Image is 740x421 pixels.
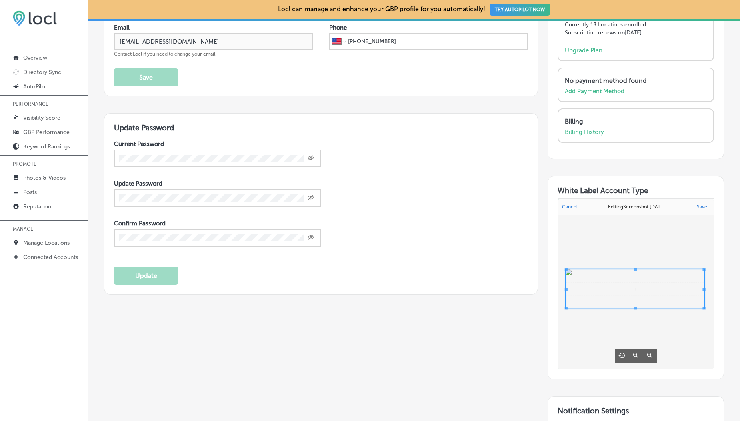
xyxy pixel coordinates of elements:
button: Cancel [560,202,580,212]
h3: Notification Settings [558,406,714,415]
div: Uppy Dashboard [558,199,714,369]
p: Visibility Score [23,114,60,121]
p: Connected Accounts [23,254,78,261]
label: Email [114,24,130,31]
a: Add Payment Method [565,88,624,95]
div: Editing [608,199,664,215]
button: Zoom out [643,349,657,363]
p: Currently 13 Locations enrolled [565,21,707,28]
p: AutoPilot [23,83,47,90]
p: Manage Locations [23,239,70,246]
label: Update Password [114,180,162,187]
button: Zoom in [629,349,643,363]
button: Update [114,267,178,285]
span: Toggle password visibility [308,194,314,202]
button: Save [694,202,710,212]
span: Toggle password visibility [308,155,314,162]
h3: Update Password [114,123,528,132]
input: Enter Email [114,33,313,50]
button: TRY AUTOPILOT NOW [490,4,550,16]
p: Posts [23,189,37,196]
p: Overview [23,54,47,61]
img: 6efc1275baa40be7c98c3b36c6bfde44.png [13,10,57,26]
input: Phone number [347,34,525,49]
p: Subscription renews on [DATE] [565,29,707,36]
p: Reputation [23,203,51,210]
p: Billing [565,118,703,125]
a: Upgrade Plan [565,47,602,54]
span: Contact Locl if you need to change your email. [114,51,216,57]
p: No payment method found [565,77,703,84]
p: Directory Sync [23,69,61,76]
p: GBP Performance [23,129,70,136]
label: Confirm Password [114,220,166,227]
span: Screenshot [DATE] 7.38.50 PM.png [623,204,700,210]
a: Billing History [565,128,604,136]
label: Current Password [114,140,164,148]
button: Save [114,68,178,86]
span: Toggle password visibility [308,234,314,241]
label: Phone [329,24,347,31]
h3: White Label Account Type [558,186,714,198]
button: Revert [615,349,629,363]
p: Keyword Rankings [23,143,70,150]
p: Photos & Videos [23,174,66,181]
